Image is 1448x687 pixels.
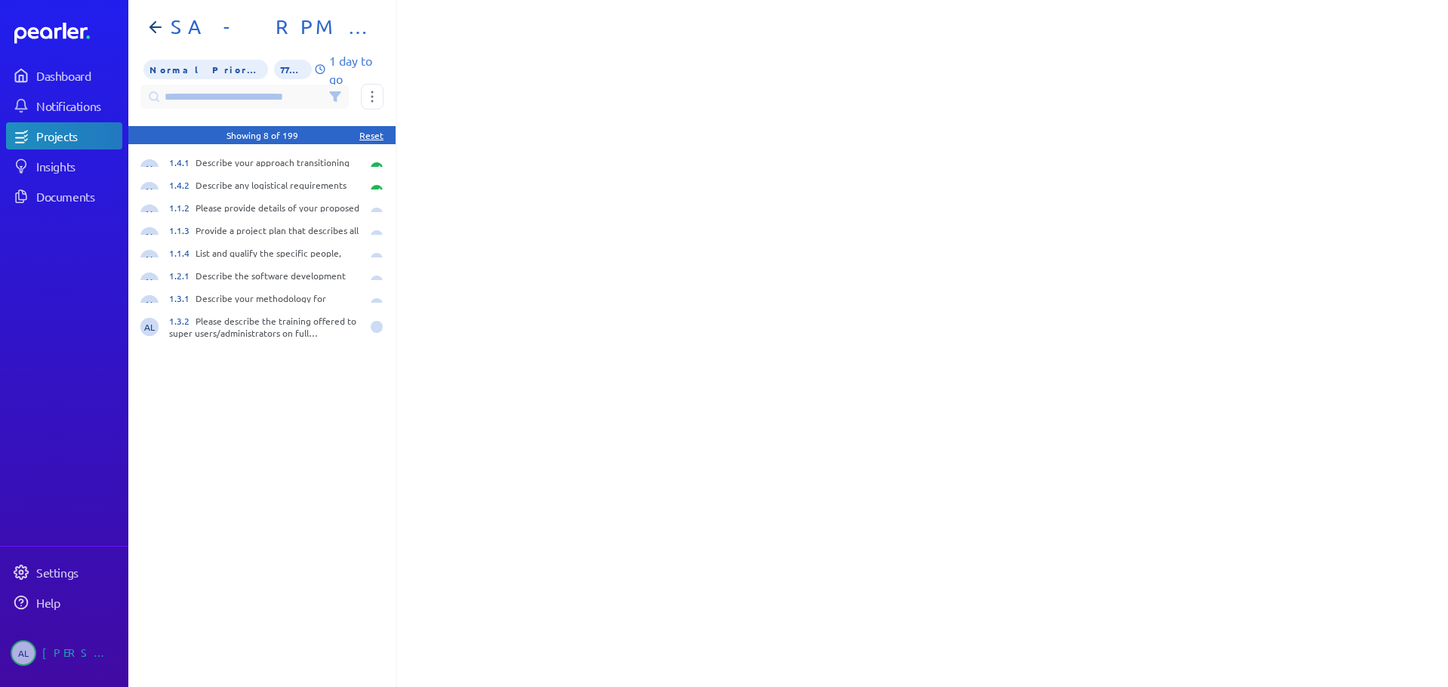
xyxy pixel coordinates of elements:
div: Please provide details of your proposed delivery methodology (including the project management me... [169,202,361,226]
span: 1.4.2 [169,179,196,191]
a: Notifications [6,92,122,119]
a: Dashboard [6,62,122,89]
span: Alex Lupish [140,182,159,200]
span: 1.3.2 [169,315,196,327]
div: Help [36,595,121,610]
a: Help [6,589,122,616]
span: Alex Lupish [11,640,36,666]
span: Alex Lupish [140,227,159,245]
div: Describe the software development lifecycle and the Quality Assurance Process that you follow for... [169,270,361,294]
div: Projects [36,128,121,143]
a: Projects [6,122,122,149]
span: Alex Lupish [140,295,159,313]
h1: SA - RPM - Part B1 [165,15,371,39]
a: Settings [6,559,122,586]
div: Insights [36,159,121,174]
a: Dashboard [14,23,122,44]
span: 1.2.1 [169,270,196,282]
div: Describe your approach transitioning from implementation to BAU. For example, from the service de... [169,156,361,180]
div: Describe your methodology for training project staff, system administrators and users such as cli... [169,292,361,316]
span: Alex Lupish [140,273,159,291]
span: Alex Lupish [140,318,159,336]
span: Alex Lupish [140,205,159,223]
span: 1.1.3 [169,224,196,236]
span: 77% of Questions Completed [274,60,312,79]
div: Please describe the training offered to super users/administrators on full functionality/use of t... [169,315,361,339]
span: Priority [143,60,268,79]
span: Alex Lupish [140,159,159,177]
span: 1.1.2 [169,202,196,214]
div: Showing 8 of 199 [226,129,298,141]
div: Describe any logistical requirements for accommodating staff on-site during the transition to sup... [169,179,361,203]
a: Insights [6,152,122,180]
div: Reset [359,129,384,141]
div: Notifications [36,98,121,113]
div: Settings [36,565,121,580]
div: Provide a project plan that describes all major activities that you propose to undertake to compl... [169,224,361,248]
a: AL[PERSON_NAME] [6,634,122,672]
div: [PERSON_NAME] [42,640,118,666]
span: 1.4.1 [169,156,196,168]
span: 1.1.4 [169,247,196,259]
a: Documents [6,183,122,210]
div: Documents [36,189,121,204]
div: List and qualify the specific people, process and technology, if any, you expect SA Health to pro... [169,247,361,271]
span: Alex Lupish [140,250,159,268]
div: Dashboard [36,68,121,83]
span: 1.3.1 [169,292,196,304]
p: 1 day to go [329,51,384,88]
